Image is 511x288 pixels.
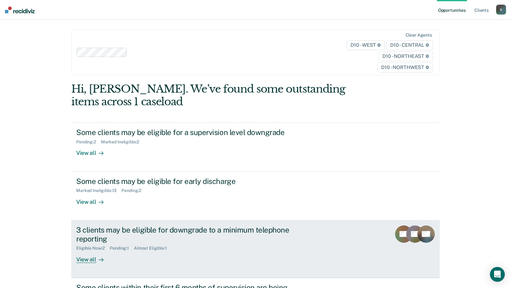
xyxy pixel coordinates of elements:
div: Marked Ineligible : 2 [101,139,144,145]
div: Eligible Now : 2 [76,246,110,251]
div: View all [76,193,111,205]
a: Some clients may be eligible for early dischargeMarked Ineligible:13Pending:2View all [71,172,440,220]
div: Almost Eligible : 1 [134,246,172,251]
span: D10 - NORTHEAST [378,51,433,61]
div: Pending : 2 [121,188,146,193]
div: Pending : 1 [110,246,134,251]
div: Open Intercom Messenger [490,267,505,282]
div: 3 clients may be eligible for downgrade to a minimum telephone reporting [76,225,294,243]
img: Recidiviz [5,7,35,13]
a: 3 clients may be eligible for downgrade to a minimum telephone reportingEligible Now:2Pending:1Al... [71,220,440,278]
div: Some clients may be eligible for early discharge [76,177,294,186]
div: Clear agents [406,33,432,38]
div: Hi, [PERSON_NAME]. We’ve found some outstanding items across 1 caseload [71,83,366,108]
a: Some clients may be eligible for a supervision level downgradePending:2Marked Ineligible:2View all [71,123,440,172]
span: D10 - CENTRAL [386,40,433,50]
button: S [496,5,506,15]
span: D10 - WEST [346,40,385,50]
span: D10 - NORTHWEST [377,63,433,72]
div: Pending : 2 [76,139,101,145]
div: Some clients may be eligible for a supervision level downgrade [76,128,294,137]
div: View all [76,251,111,263]
div: View all [76,145,111,157]
div: Marked Ineligible : 13 [76,188,121,193]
